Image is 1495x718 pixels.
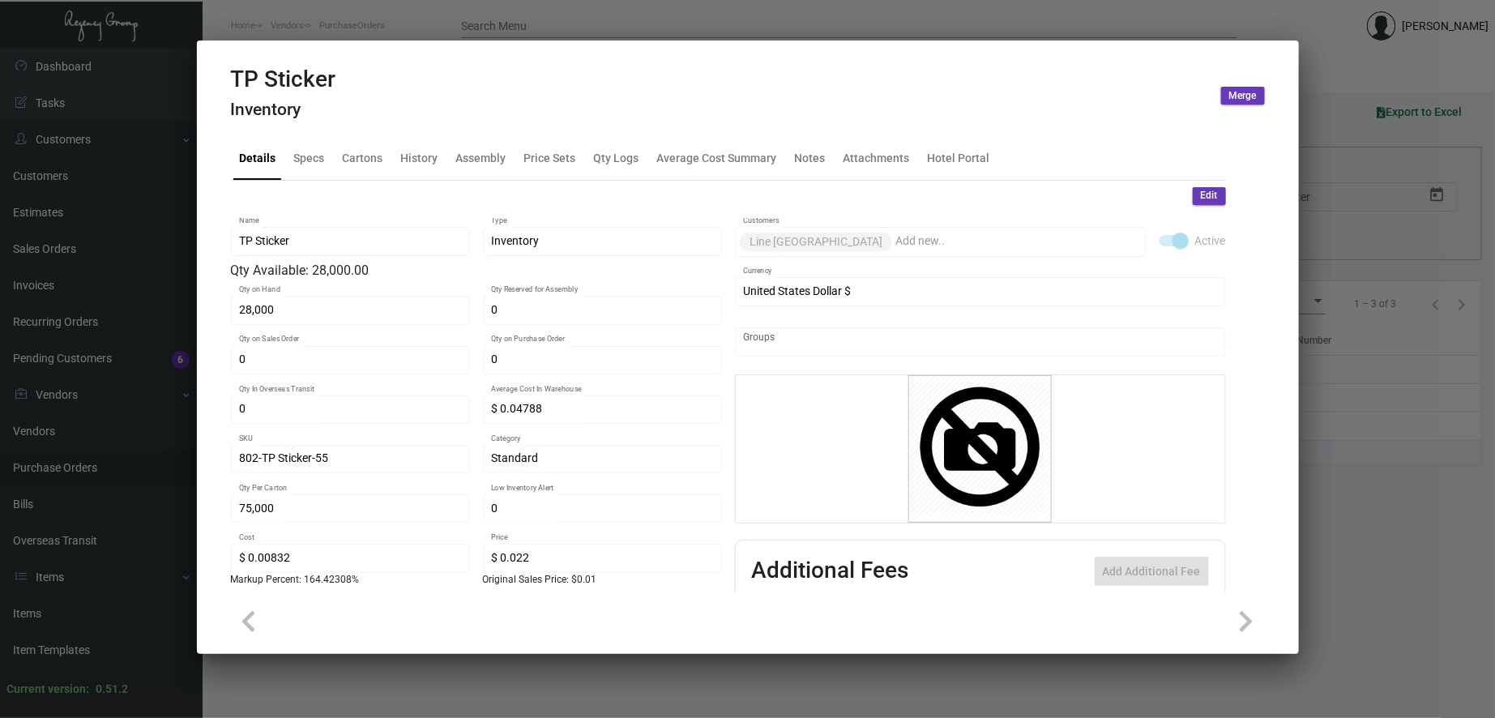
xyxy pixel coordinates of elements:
[343,149,383,166] div: Cartons
[1195,231,1226,250] span: Active
[231,100,336,120] h4: Inventory
[1103,565,1201,578] span: Add Additional Fee
[743,335,1217,348] input: Add new..
[895,235,1138,248] input: Add new..
[1201,189,1218,203] span: Edit
[752,557,909,586] h2: Additional Fees
[524,149,576,166] div: Price Sets
[1221,87,1265,105] button: Merge
[294,149,325,166] div: Specs
[1229,89,1257,103] span: Merge
[1193,187,1226,205] button: Edit
[594,149,639,166] div: Qty Logs
[928,149,990,166] div: Hotel Portal
[844,149,910,166] div: Attachments
[1095,557,1209,586] button: Add Additional Fee
[740,233,892,251] mat-chip: Line [GEOGRAPHIC_DATA]
[657,149,777,166] div: Average Cost Summary
[401,149,438,166] div: History
[231,66,336,93] h2: TP Sticker
[96,681,128,698] div: 0.51.2
[231,261,722,280] div: Qty Available: 28,000.00
[6,681,89,698] div: Current version:
[795,149,826,166] div: Notes
[240,149,276,166] div: Details
[456,149,506,166] div: Assembly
